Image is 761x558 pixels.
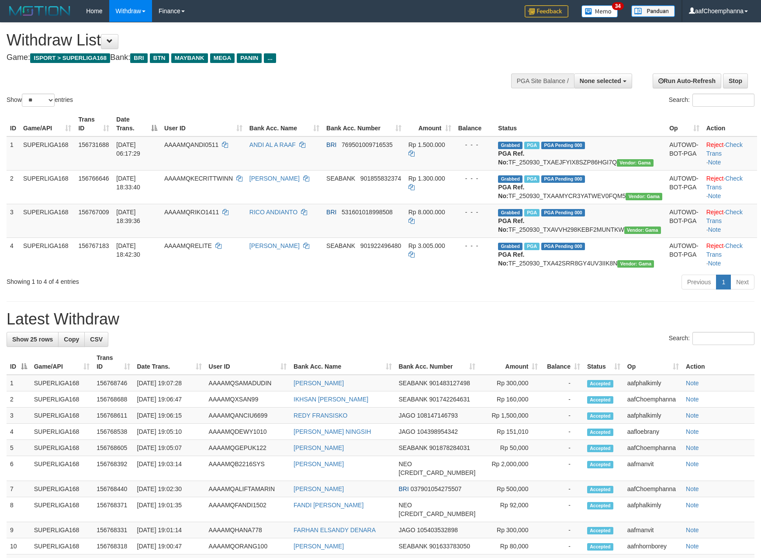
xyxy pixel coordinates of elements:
[93,456,133,481] td: 156768392
[498,209,522,216] span: Grabbed
[708,159,721,166] a: Note
[20,136,75,171] td: SUPERLIGA168
[429,543,470,550] span: Copy 901633783050 to clipboard
[31,456,93,481] td: SUPERLIGA168
[541,424,583,440] td: -
[417,428,458,435] span: Copy 104398954342 to clipboard
[686,502,699,509] a: Note
[706,242,724,249] a: Reject
[130,53,147,63] span: BRI
[134,522,205,538] td: [DATE] 19:01:14
[408,141,445,148] span: Rp 1.500.000
[541,440,583,456] td: -
[7,538,31,555] td: 10
[408,209,445,216] span: Rp 8.000.000
[93,424,133,440] td: 156768538
[93,481,133,497] td: 156768440
[134,497,205,522] td: [DATE] 19:01:35
[587,543,613,551] span: Accepted
[7,310,754,328] h1: Latest Withdraw
[399,428,415,435] span: JAGO
[686,485,699,492] a: Note
[617,260,654,268] span: Vendor URL: https://trx31.1velocity.biz
[706,209,743,224] a: Check Trans
[682,350,754,375] th: Action
[631,5,675,17] img: panduan.png
[587,429,613,436] span: Accepted
[703,170,757,204] td: · ·
[666,112,703,136] th: Op: activate to sort column ascending
[669,332,754,345] label: Search:
[417,527,458,534] span: Copy 105403532898 to clipboard
[498,251,524,267] b: PGA Ref. No:
[692,332,754,345] input: Search:
[669,94,754,107] label: Search:
[116,242,140,258] span: [DATE] 18:42:30
[164,141,219,148] span: AAAAMQANDI0511
[479,481,541,497] td: Rp 500,000
[7,391,31,408] td: 2
[116,175,140,191] span: [DATE] 18:33:40
[495,237,666,271] td: TF_250930_TXA42SRR8GY4UV3IIK8N
[7,481,31,497] td: 7
[498,243,522,250] span: Grabbed
[22,94,55,107] select: Showentries
[7,53,498,62] h4: Game: Bank:
[624,440,682,456] td: aafChoemphanna
[360,242,401,249] span: Copy 901922496480 to clipboard
[498,184,524,199] b: PGA Ref. No:
[587,396,613,404] span: Accepted
[479,424,541,440] td: Rp 151,010
[7,94,73,107] label: Show entries
[294,380,344,387] a: [PERSON_NAME]
[686,412,699,419] a: Note
[498,142,522,149] span: Grabbed
[587,461,613,468] span: Accepted
[417,412,458,419] span: Copy 108147146793 to clipboard
[399,396,428,403] span: SEABANK
[458,140,491,149] div: - - -
[7,4,73,17] img: MOTION_logo.png
[479,538,541,555] td: Rp 80,000
[7,237,20,271] td: 4
[541,481,583,497] td: -
[587,502,613,509] span: Accepted
[541,350,583,375] th: Balance: activate to sort column ascending
[587,445,613,452] span: Accepted
[294,485,344,492] a: [PERSON_NAME]
[458,174,491,183] div: - - -
[290,350,395,375] th: Bank Acc. Name: activate to sort column ascending
[31,497,93,522] td: SUPERLIGA168
[524,175,540,183] span: Marked by aafheankoy
[7,332,59,347] a: Show 25 rows
[7,456,31,481] td: 6
[730,275,754,289] a: Next
[294,396,368,403] a: IKHSAN [PERSON_NAME]
[134,391,205,408] td: [DATE] 19:06:47
[716,275,731,289] a: 1
[408,242,445,249] span: Rp 3.005.000
[7,204,20,237] td: 3
[205,522,290,538] td: AAAAMQHANA778
[399,527,415,534] span: JAGO
[405,112,455,136] th: Amount: activate to sort column ascending
[524,142,540,149] span: Marked by aafromsomean
[706,141,743,157] a: Check Trans
[624,538,682,555] td: aafnhornborey
[686,428,699,435] a: Note
[706,242,743,258] a: Check Trans
[31,350,93,375] th: Game/API: activate to sort column ascending
[7,522,31,538] td: 9
[686,380,699,387] a: Note
[495,204,666,237] td: TF_250930_TXAVVH298KEBF2MUNTKW
[294,428,371,435] a: [PERSON_NAME] NINGSIH
[498,150,524,166] b: PGA Ref. No:
[78,209,109,216] span: 156767009
[164,209,219,216] span: AAAAMQRIKO1411
[399,485,409,492] span: BRI
[294,527,376,534] a: FARHAN ELSANDY DENARA
[429,396,470,403] span: Copy 901742264631 to clipboard
[294,460,344,467] a: [PERSON_NAME]
[703,136,757,171] td: · ·
[31,440,93,456] td: SUPERLIGA168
